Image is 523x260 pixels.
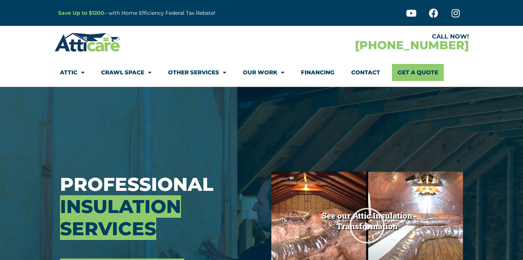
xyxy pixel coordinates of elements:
span: Insulation Services [60,195,181,240]
div: Play Video [349,207,386,244]
h3: Professional [60,173,261,240]
a: Crawl Space [101,64,151,81]
a: Save Up to $1200 [58,10,104,16]
a: Other Services [168,64,226,81]
a: Contact [351,64,380,81]
a: Financing [301,64,335,81]
nav: Menu [60,64,463,81]
a: Get A Quote [392,64,444,81]
p: – with Home Efficiency Federal Tax Rebate! [58,9,298,17]
a: Attic [60,64,84,81]
div: CALL NOW! [262,34,469,40]
a: Our Work [243,64,284,81]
